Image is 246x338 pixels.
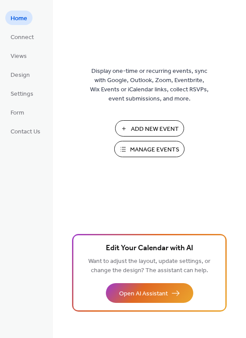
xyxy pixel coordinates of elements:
a: Connect [5,29,39,44]
a: Design [5,67,35,82]
span: Open AI Assistant [119,289,168,298]
span: Contact Us [11,127,40,137]
a: Contact Us [5,124,46,138]
a: Views [5,48,32,63]
span: Edit Your Calendar with AI [106,242,193,255]
a: Form [5,105,29,119]
button: Manage Events [114,141,184,157]
span: Design [11,71,30,80]
span: Home [11,14,27,23]
span: Connect [11,33,34,42]
span: Add New Event [131,125,179,134]
span: Want to adjust the layout, update settings, or change the design? The assistant can help. [88,255,210,277]
a: Settings [5,86,39,101]
span: Display one-time or recurring events, sync with Google, Outlook, Zoom, Eventbrite, Wix Events or ... [90,67,209,104]
span: Settings [11,90,33,99]
button: Open AI Assistant [106,283,193,303]
button: Add New Event [115,120,184,137]
span: Form [11,108,24,118]
span: Manage Events [130,145,179,155]
a: Home [5,11,33,25]
span: Views [11,52,27,61]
